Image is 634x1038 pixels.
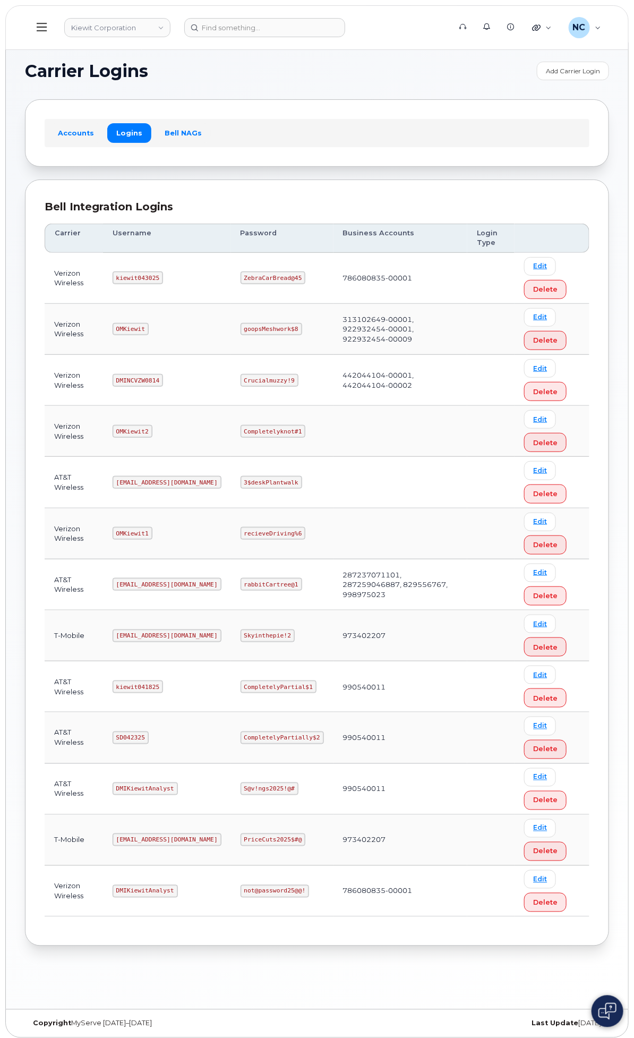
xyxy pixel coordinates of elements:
[533,540,558,550] span: Delete
[241,833,306,846] code: PriceCuts2025$#@
[241,271,306,284] code: ZebraCarBread@45
[113,323,149,336] code: OMKiewit
[524,410,556,429] a: Edit
[533,846,558,856] span: Delete
[524,308,556,327] a: Edit
[333,559,468,610] td: 287237071101, 287259046887, 829556767, 998975023
[524,586,567,606] button: Delete
[107,123,151,142] a: Logins
[333,610,468,661] td: 973402207
[524,513,556,531] a: Edit
[241,885,310,898] code: not@password25@@!
[333,815,468,866] td: 973402207
[524,433,567,452] button: Delete
[598,1003,616,1020] img: Open chat
[533,795,558,805] span: Delete
[524,768,556,787] a: Edit
[532,1019,578,1027] strong: Last Update
[103,224,231,253] th: Username
[241,323,302,336] code: goopsMeshwork$8
[231,224,333,253] th: Password
[113,833,221,846] code: [EMAIL_ADDRESS][DOMAIN_NAME]
[241,374,298,387] code: Crucialmuzzy!9
[533,693,558,703] span: Delete
[113,476,221,489] code: [EMAIL_ADDRESS][DOMAIN_NAME]
[524,870,556,889] a: Edit
[333,866,468,917] td: 786080835-00001
[333,224,468,253] th: Business Accounts
[25,1019,317,1028] div: MyServe [DATE]–[DATE]
[524,257,556,276] a: Edit
[45,406,103,457] td: Verizon Wireless
[524,359,556,378] a: Edit
[524,893,567,912] button: Delete
[524,564,556,582] a: Edit
[45,764,103,815] td: AT&T Wireless
[524,535,567,555] button: Delete
[113,885,178,898] code: DMIKiewitAnalyst
[333,764,468,815] td: 990540011
[241,680,316,693] code: CompletelyPartial$1
[524,666,556,684] a: Edit
[524,484,567,504] button: Delete
[45,815,103,866] td: T-Mobile
[524,382,567,401] button: Delete
[467,224,515,253] th: Login Type
[45,253,103,304] td: Verizon Wireless
[524,637,567,657] button: Delete
[524,615,556,633] a: Edit
[241,476,302,489] code: 3$deskPlantwalk
[113,425,152,438] code: OMKiewit2
[533,284,558,294] span: Delete
[113,680,163,693] code: kiewit041825
[537,62,609,80] a: Add Carrier Login
[524,331,567,350] button: Delete
[113,629,221,642] code: [EMAIL_ADDRESS][DOMAIN_NAME]
[241,527,306,540] code: recieveDriving%6
[533,489,558,499] span: Delete
[113,731,149,744] code: SD042325
[317,1019,609,1028] div: [DATE]
[45,508,103,559] td: Verizon Wireless
[45,559,103,610] td: AT&T Wireless
[333,355,468,406] td: 442044104-00001, 442044104-00002
[241,782,298,795] code: S@v!ngs2025!@#
[241,425,306,438] code: Completelyknot#1
[533,591,558,601] span: Delete
[524,461,556,480] a: Edit
[49,123,103,142] a: Accounts
[45,712,103,763] td: AT&T Wireless
[45,610,103,661] td: T-Mobile
[533,387,558,397] span: Delete
[241,629,295,642] code: Skyinthepie!2
[45,199,589,215] div: Bell Integration Logins
[45,304,103,355] td: Verizon Wireless
[113,527,152,540] code: OMKiewit1
[524,842,567,861] button: Delete
[156,123,211,142] a: Bell NAGs
[113,374,163,387] code: DMINCVZW0814
[524,819,556,838] a: Edit
[113,782,178,795] code: DMIKiewitAnalyst
[241,578,302,591] code: rabbitCartree@1
[333,304,468,355] td: 313102649-00001, 922932454-00001, 922932454-00009
[533,744,558,754] span: Delete
[45,661,103,712] td: AT&T Wireless
[524,280,567,299] button: Delete
[333,661,468,712] td: 990540011
[533,335,558,345] span: Delete
[333,253,468,304] td: 786080835-00001
[533,438,558,448] span: Delete
[333,712,468,763] td: 990540011
[524,791,567,810] button: Delete
[533,898,558,908] span: Delete
[524,717,556,735] a: Edit
[524,688,567,708] button: Delete
[33,1019,71,1027] strong: Copyright
[533,642,558,652] span: Delete
[45,224,103,253] th: Carrier
[45,457,103,508] td: AT&T Wireless
[45,866,103,917] td: Verizon Wireless
[241,731,324,744] code: CompletelyPartially$2
[113,578,221,591] code: [EMAIL_ADDRESS][DOMAIN_NAME]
